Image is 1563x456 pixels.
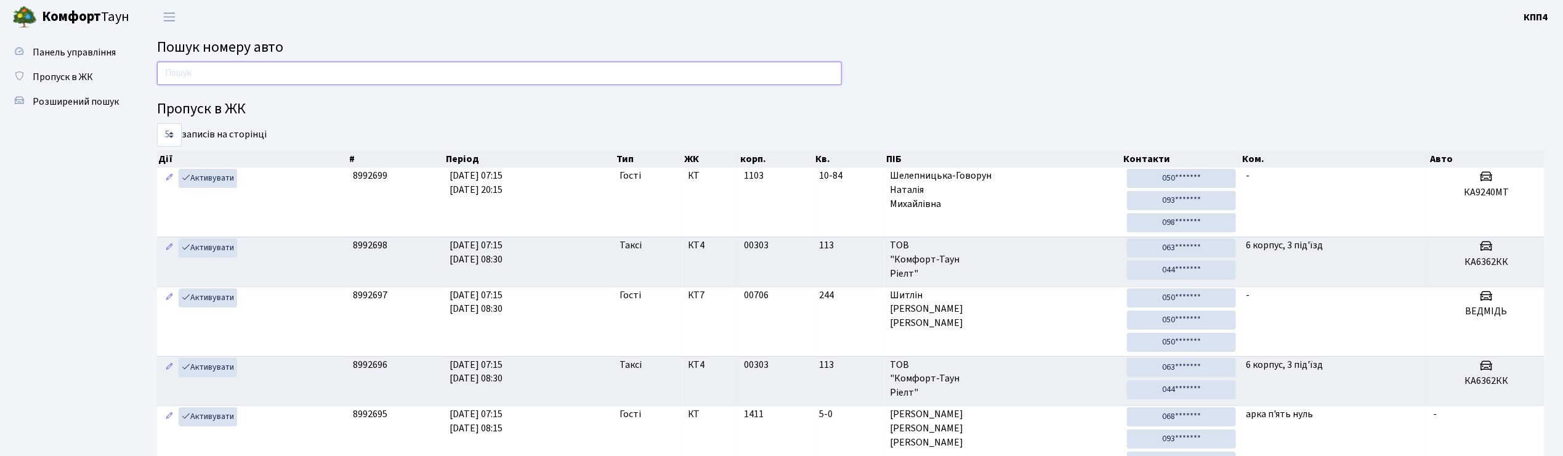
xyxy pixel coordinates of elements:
span: Гості [620,407,642,421]
span: Панель управління [33,46,116,59]
span: 00303 [744,238,769,252]
span: [PERSON_NAME] [PERSON_NAME] [PERSON_NAME] [890,407,1117,450]
span: [DATE] 07:15 [DATE] 20:15 [450,169,503,197]
span: 1103 [744,169,764,182]
th: Ком. [1242,150,1429,168]
span: Шитлін [PERSON_NAME] [PERSON_NAME] [890,288,1117,331]
span: 6 корпус, 3 під'їзд [1246,238,1323,252]
th: Період [445,150,615,168]
span: Гості [620,169,642,183]
span: Шелепницька-Говорун Наталія Михайлівна [890,169,1117,211]
th: Тип [615,150,683,168]
span: 8992698 [353,238,387,252]
a: Активувати [179,407,237,426]
th: Кв. [814,150,885,168]
span: КТ7 [688,288,734,303]
span: 8992696 [353,358,387,372]
span: Пошук номеру авто [157,36,283,58]
span: - [1246,169,1250,182]
button: Переключити навігацію [154,7,185,27]
a: Активувати [179,169,237,188]
span: КТ [688,407,734,421]
span: КТ4 [688,238,734,253]
span: КТ4 [688,358,734,372]
th: # [348,150,445,168]
span: 113 [819,238,880,253]
span: Гості [620,288,642,303]
select: записів на сторінці [157,123,182,147]
a: Редагувати [162,238,177,258]
span: [DATE] 07:15 [DATE] 08:30 [450,358,503,386]
span: Таун [42,7,129,28]
h5: КА6362КК [1434,375,1540,387]
input: Пошук [157,62,842,85]
h4: Пропуск в ЖК [157,100,1545,118]
span: - [1246,288,1250,302]
span: арка п'ять нуль [1246,407,1313,421]
span: 8992697 [353,288,387,302]
a: Активувати [179,358,237,377]
span: 6 корпус, 3 під'їзд [1246,358,1323,372]
h5: ВЕДМІДЬ [1434,306,1540,317]
h5: КА9240МТ [1434,187,1540,198]
img: logo.png [12,5,37,30]
b: КПП4 [1524,10,1548,24]
th: Контакти [1122,150,1242,168]
span: 5-0 [819,407,880,421]
a: Редагувати [162,358,177,377]
span: [DATE] 07:15 [DATE] 08:30 [450,238,503,266]
span: - [1434,407,1437,421]
span: КТ [688,169,734,183]
span: 10-84 [819,169,880,183]
a: КПП4 [1524,10,1548,25]
a: Панель управління [6,40,129,65]
a: Редагувати [162,407,177,426]
th: Авто [1429,150,1545,168]
a: Редагувати [162,169,177,188]
h5: КА6362КК [1434,256,1540,268]
span: 8992699 [353,169,387,182]
th: Дії [157,150,348,168]
span: 8992695 [353,407,387,421]
th: ПІБ [886,150,1123,168]
b: Комфорт [42,7,101,26]
span: 00706 [744,288,769,302]
a: Активувати [179,238,237,258]
label: записів на сторінці [157,123,267,147]
a: Розширений пошук [6,89,129,114]
span: 113 [819,358,880,372]
a: Активувати [179,288,237,307]
span: ТОВ "Комфорт-Таун Ріелт" [890,358,1117,401]
th: корп. [739,150,814,168]
span: [DATE] 07:15 [DATE] 08:30 [450,288,503,316]
span: 00303 [744,358,769,372]
span: ТОВ "Комфорт-Таун Ріелт" [890,238,1117,281]
span: 1411 [744,407,764,421]
span: Таксі [620,238,642,253]
span: [DATE] 07:15 [DATE] 08:15 [450,407,503,435]
a: Редагувати [162,288,177,307]
span: Таксі [620,358,642,372]
span: Розширений пошук [33,95,119,108]
a: Пропуск в ЖК [6,65,129,89]
span: 244 [819,288,880,303]
th: ЖК [683,150,739,168]
span: Пропуск в ЖК [33,70,93,84]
